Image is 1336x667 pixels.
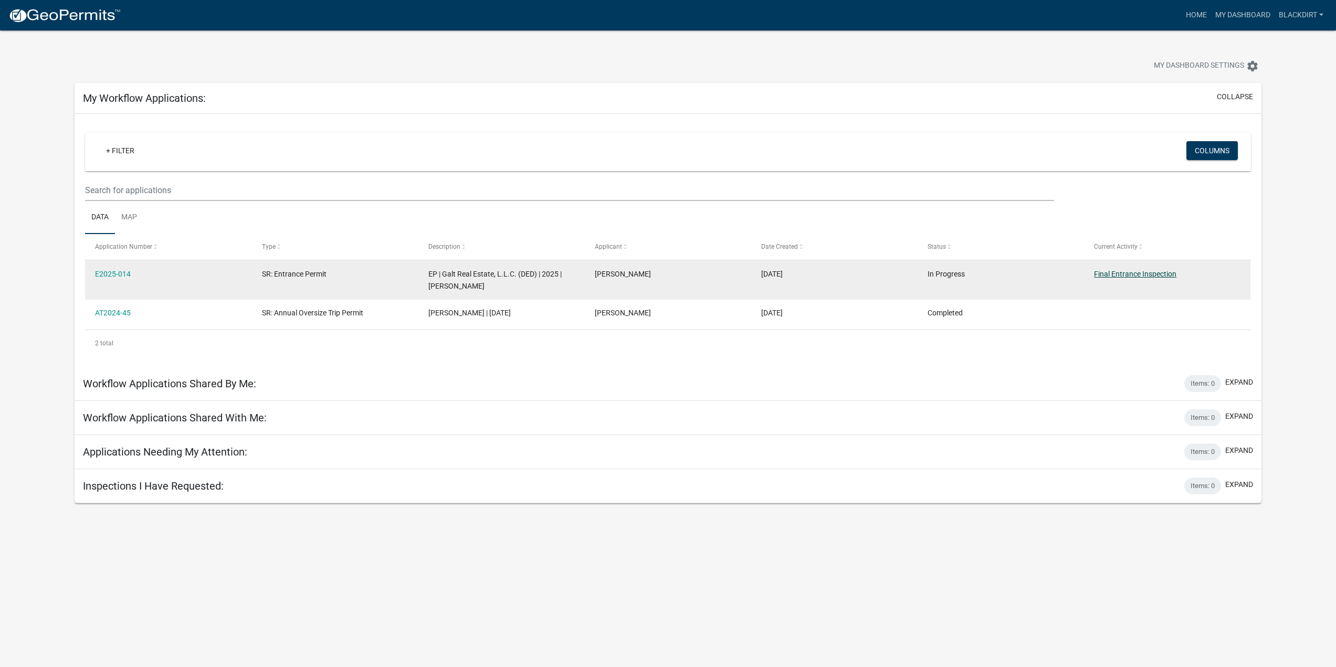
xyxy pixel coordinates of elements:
button: My Dashboard Settingssettings [1145,56,1267,76]
span: Status [928,243,946,250]
datatable-header-cell: Status [918,234,1084,259]
h5: My Workflow Applications: [83,92,206,104]
button: expand [1225,377,1253,388]
datatable-header-cell: Type [251,234,418,259]
a: Home [1182,5,1211,25]
span: Type [262,243,276,250]
span: Completed [928,309,963,317]
span: 10/25/2024 [761,309,783,317]
div: 2 total [85,330,1251,356]
a: My Dashboard [1211,5,1275,25]
a: BlackDirt [1275,5,1328,25]
button: expand [1225,411,1253,422]
datatable-header-cell: Application Number [85,234,251,259]
datatable-header-cell: Current Activity [1084,234,1250,259]
div: Items: 0 [1184,478,1221,494]
a: E2025-014 [95,270,131,278]
datatable-header-cell: Date Created [751,234,918,259]
span: Application Number [95,243,152,250]
button: expand [1225,479,1253,490]
span: SR: Annual Oversize Trip Permit [262,309,363,317]
datatable-header-cell: Description [418,234,585,259]
span: Current Activity [1094,243,1138,250]
a: Map [115,201,143,235]
h5: Workflow Applications Shared By Me: [83,377,256,390]
div: Items: 0 [1184,443,1221,460]
i: settings [1246,60,1259,72]
button: expand [1225,445,1253,456]
h5: Applications Needing My Attention: [83,446,247,458]
span: In Progress [928,270,965,278]
span: Date Created [761,243,798,250]
a: Final Entrance Inspection [1094,270,1176,278]
h5: Workflow Applications Shared With Me: [83,411,267,424]
span: Andrew DeNio | 10/25/2024 [428,309,511,317]
span: Andrew DeNio [595,309,651,317]
span: EP | Galt Real Estate, L.L.C. (DED) | 2025 | Andrew DeNio [428,270,562,290]
div: Items: 0 [1184,409,1221,426]
a: AT2024-45 [95,309,131,317]
button: Columns [1186,141,1238,160]
div: collapse [75,114,1261,367]
input: Search for applications [85,179,1054,201]
span: Description [428,243,460,250]
span: 07/11/2025 [761,270,783,278]
a: Data [85,201,115,235]
div: Items: 0 [1184,375,1221,392]
span: Andrew DeNio [595,270,651,278]
button: collapse [1217,91,1253,102]
datatable-header-cell: Applicant [585,234,751,259]
h5: Inspections I Have Requested: [83,480,224,492]
span: SR: Entrance Permit [262,270,327,278]
span: Applicant [595,243,622,250]
span: My Dashboard Settings [1154,60,1244,72]
a: + Filter [98,141,143,160]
